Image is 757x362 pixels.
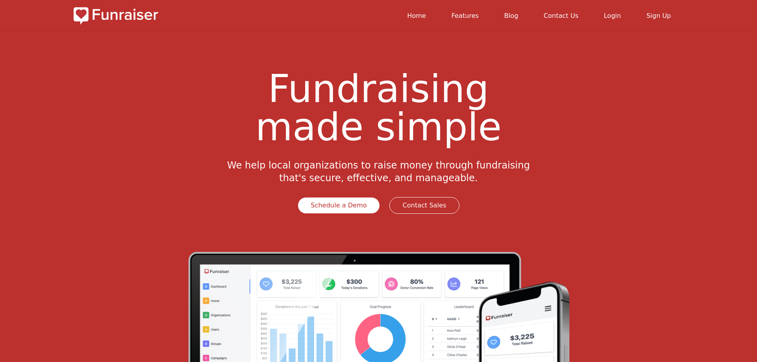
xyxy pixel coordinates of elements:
[74,70,684,159] h1: Fundraising
[389,197,459,214] a: Contact Sales
[298,197,380,214] a: Schedule a Demo
[544,12,578,19] a: Contact Us
[407,12,426,19] a: Home
[504,12,518,19] a: Blog
[451,12,479,19] a: Features
[647,12,671,19] a: Sign Up
[226,159,531,184] p: We help local organizations to raise money through fundraising that's secure, effective, and mana...
[74,6,158,25] img: Logo
[74,108,684,146] span: made simple
[604,12,621,19] a: Login
[165,6,684,25] nav: main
